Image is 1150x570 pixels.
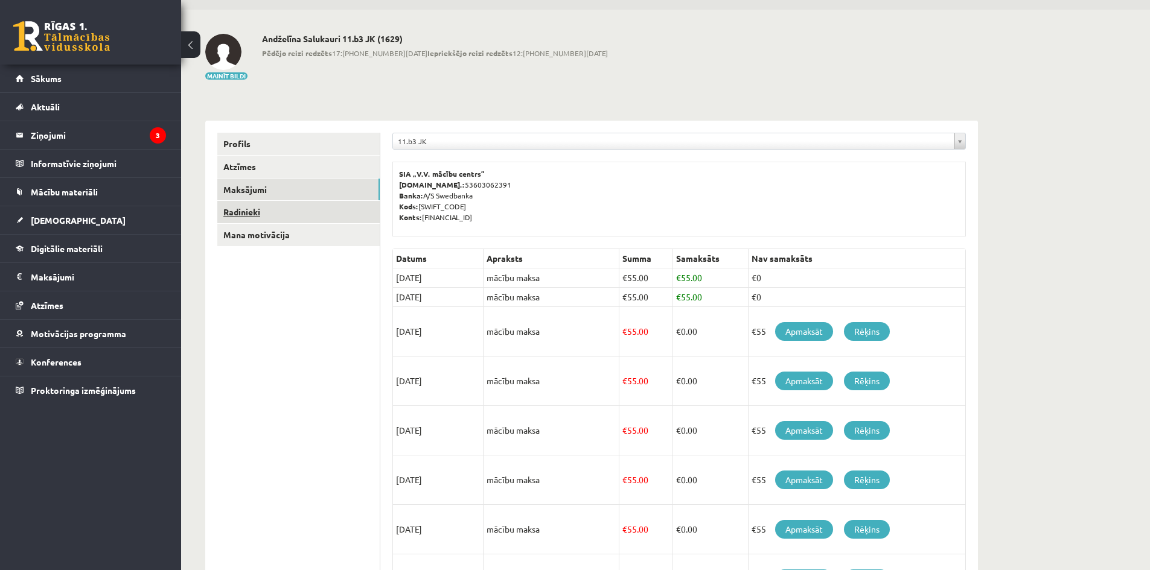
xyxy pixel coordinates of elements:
td: 55.00 [619,455,673,505]
a: Apmaksāt [775,372,833,390]
p: 53603062391 A/S Swedbanka [SWIFT_CODE] [FINANCIAL_ID] [399,168,959,223]
span: € [676,524,681,534]
span: € [676,474,681,485]
td: [DATE] [393,307,484,356]
a: Proktoringa izmēģinājums [16,376,166,404]
span: € [622,425,627,435]
a: Atzīmes [16,291,166,319]
td: [DATE] [393,455,484,505]
span: € [622,524,627,534]
a: Profils [217,133,380,155]
a: Motivācijas programma [16,320,166,347]
a: Rīgas 1. Tālmācības vidusskola [13,21,110,51]
a: Apmaksāt [775,520,833,539]
td: 0.00 [672,307,748,356]
td: mācību maksa [484,307,619,356]
span: € [676,375,681,386]
a: Rēķins [844,470,890,489]
a: Maksājumi [217,179,380,201]
span: € [676,272,681,283]
a: Ziņojumi3 [16,121,166,149]
a: Informatīvie ziņojumi [16,150,166,177]
b: Iepriekšējo reizi redzēts [427,48,513,58]
a: Apmaksāt [775,421,833,440]
span: Digitālie materiāli [31,243,103,254]
span: € [676,425,681,435]
th: Samaksāts [672,249,748,268]
td: 55.00 [619,406,673,455]
a: Mācību materiāli [16,178,166,206]
img: Andželīna Salukauri [205,34,241,70]
b: [DOMAIN_NAME].: [399,180,465,189]
legend: Maksājumi [31,263,166,291]
td: 55.00 [619,505,673,554]
a: [DEMOGRAPHIC_DATA] [16,206,166,234]
a: Rēķins [844,421,890,440]
td: €0 [748,288,965,307]
a: Rēķins [844,372,890,390]
td: €55 [748,307,965,356]
td: [DATE] [393,356,484,406]
span: € [622,375,627,386]
th: Datums [393,249,484,268]
a: Digitālie materiāli [16,235,166,262]
td: 0.00 [672,406,748,455]
td: [DATE] [393,406,484,455]
span: Sākums [31,73,62,84]
td: mācību maksa [484,356,619,406]
a: Rēķins [844,520,890,539]
span: Aktuāli [31,101,60,112]
span: 17:[PHONE_NUMBER][DATE] 12:[PHONE_NUMBER][DATE] [262,48,608,59]
i: 3 [150,127,166,144]
td: 55.00 [672,288,748,307]
td: 0.00 [672,455,748,505]
a: Radinieki [217,201,380,223]
a: Sākums [16,65,166,92]
a: Mana motivācija [217,224,380,246]
a: Apmaksāt [775,470,833,489]
td: mācību maksa [484,505,619,554]
a: Rēķins [844,322,890,341]
td: 55.00 [619,288,673,307]
a: Apmaksāt [775,322,833,341]
td: 0.00 [672,505,748,554]
td: 55.00 [619,356,673,406]
td: [DATE] [393,268,484,288]
td: €55 [748,406,965,455]
span: Proktoringa izmēģinājums [31,385,136,396]
span: € [676,291,681,302]
legend: Informatīvie ziņojumi [31,150,166,177]
td: mācību maksa [484,288,619,307]
legend: Ziņojumi [31,121,166,149]
td: [DATE] [393,505,484,554]
td: [DATE] [393,288,484,307]
th: Apraksts [484,249,619,268]
b: Banka: [399,191,423,200]
td: €55 [748,505,965,554]
td: €0 [748,268,965,288]
span: € [622,291,627,302]
b: SIA „V.V. mācību centrs” [399,169,485,179]
a: Maksājumi [16,263,166,291]
h2: Andželīna Salukauri 11.b3 JK (1629) [262,34,608,44]
th: Summa [619,249,673,268]
a: Aktuāli [16,93,166,121]
td: 55.00 [619,307,673,356]
span: € [622,474,627,485]
span: € [622,326,627,337]
button: Mainīt bildi [205,72,248,80]
td: 0.00 [672,356,748,406]
span: € [622,272,627,283]
b: Pēdējo reizi redzēts [262,48,332,58]
span: Motivācijas programma [31,328,126,339]
td: €55 [748,356,965,406]
td: 55.00 [672,268,748,288]
a: Konferences [16,348,166,376]
span: Konferences [31,356,81,367]
span: Atzīmes [31,300,63,311]
a: Atzīmes [217,156,380,178]
span: Mācību materiāli [31,186,98,197]
td: 55.00 [619,268,673,288]
b: Kods: [399,201,418,211]
td: €55 [748,455,965,505]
